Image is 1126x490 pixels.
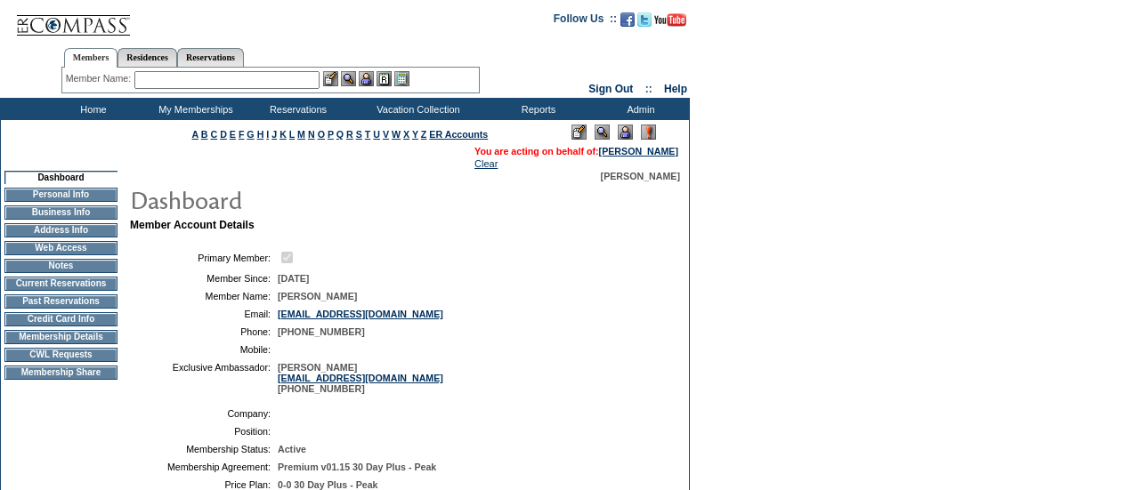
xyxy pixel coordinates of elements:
td: Exclusive Ambassador: [137,362,271,394]
a: X [403,129,409,140]
a: P [328,129,334,140]
a: Become our fan on Facebook [620,18,635,28]
img: Impersonate [359,71,374,86]
td: Business Info [4,205,117,220]
a: I [266,129,269,140]
td: Web Access [4,241,117,255]
a: Sign Out [588,83,633,95]
td: Position: [137,426,271,437]
span: [PHONE_NUMBER] [278,326,365,337]
a: N [308,129,315,140]
a: Y [412,129,418,140]
td: My Memberships [142,98,245,120]
img: Log Concern/Member Elevation [641,125,656,140]
a: L [289,129,295,140]
a: M [297,129,305,140]
img: View [341,71,356,86]
img: Become our fan on Facebook [620,12,635,27]
a: S [356,129,362,140]
span: Active [278,444,306,454]
td: Membership Status: [137,444,271,454]
td: Past Reservations [4,294,117,309]
td: Member Since: [137,273,271,284]
td: Mobile: [137,344,271,355]
a: F [239,129,245,140]
td: Price Plan: [137,479,271,490]
td: Credit Card Info [4,312,117,326]
img: pgTtlDashboard.gif [129,181,485,217]
a: C [210,129,217,140]
a: B [201,129,208,140]
a: Subscribe to our YouTube Channel [654,18,686,28]
a: [EMAIL_ADDRESS][DOMAIN_NAME] [278,309,443,319]
a: [EMAIL_ADDRESS][DOMAIN_NAME] [278,373,443,383]
a: Clear [474,158,498,169]
div: Member Name: [66,71,134,86]
span: Premium v01.15 30 Day Plus - Peak [278,462,436,472]
a: [PERSON_NAME] [599,146,678,157]
a: J [271,129,277,140]
img: b_edit.gif [323,71,338,86]
img: Reservations [377,71,392,86]
td: Personal Info [4,188,117,202]
span: You are acting on behalf of: [474,146,678,157]
td: Dashboard [4,171,117,184]
td: Address Info [4,223,117,237]
span: [PERSON_NAME] [PHONE_NUMBER] [278,362,443,394]
td: Reservations [245,98,347,120]
td: Reports [485,98,587,120]
a: D [220,129,227,140]
td: Membership Share [4,365,117,380]
a: Q [336,129,344,140]
a: H [257,129,264,140]
td: Membership Agreement: [137,462,271,472]
a: T [365,129,371,140]
a: A [192,129,198,140]
img: Subscribe to our YouTube Channel [654,13,686,27]
td: Notes [4,259,117,273]
img: Impersonate [618,125,633,140]
img: b_calculator.gif [394,71,409,86]
td: Admin [587,98,690,120]
span: :: [645,83,652,95]
a: W [392,129,401,140]
a: O [318,129,325,140]
td: Vacation Collection [347,98,485,120]
a: U [373,129,380,140]
a: G [247,129,254,140]
a: Reservations [177,48,244,67]
td: CWL Requests [4,348,117,362]
b: Member Account Details [130,219,255,231]
td: Company: [137,408,271,419]
span: [PERSON_NAME] [601,171,680,181]
span: 0-0 30 Day Plus - Peak [278,479,378,490]
a: E [230,129,236,140]
a: Follow us on Twitter [637,18,652,28]
img: Follow us on Twitter [637,12,652,27]
td: Follow Us :: [554,11,617,32]
span: [PERSON_NAME] [278,291,357,301]
td: Primary Member: [137,249,271,266]
a: V [383,129,389,140]
img: Edit Mode [571,125,587,140]
td: Phone: [137,326,271,337]
a: Z [421,129,427,140]
a: R [346,129,353,140]
a: Residences [117,48,177,67]
td: Home [40,98,142,120]
td: Email: [137,309,271,319]
img: View Mode [595,125,610,140]
td: Current Reservations [4,277,117,291]
a: ER Accounts [429,129,488,140]
span: [DATE] [278,273,309,284]
td: Member Name: [137,291,271,301]
a: Help [664,83,687,95]
a: Members [64,48,118,68]
td: Membership Details [4,330,117,344]
a: K [279,129,287,140]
